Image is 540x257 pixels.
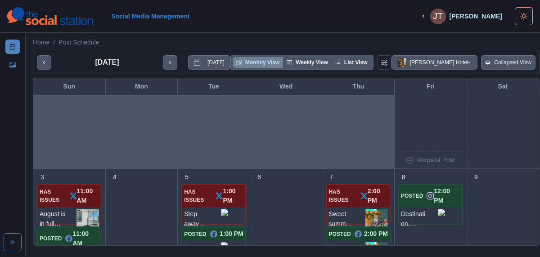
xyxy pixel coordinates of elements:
[250,78,323,95] div: Wed
[397,58,406,67] img: 389951137540893
[283,57,332,68] button: Weekly View
[223,186,243,205] p: 1:00 PM
[257,173,261,182] p: 6
[178,78,250,95] div: Tue
[401,209,438,229] p: Destination. Dining. Entertainment. [GEOGRAPHIC_DATA]. Experience the best of [PERSON_NAME] with ...
[467,78,540,95] div: Sat
[33,38,99,47] nav: breadcrumb
[77,186,99,205] p: 11:00 AM
[434,186,460,205] p: 12:00 PM
[417,155,455,165] p: Request Post
[5,58,20,72] a: Media Library
[395,78,467,95] div: Fri
[481,55,535,70] button: Collapsed View
[40,188,66,204] p: HAS ISSUES
[391,55,477,70] button: [PERSON_NAME] Hotel
[53,38,55,47] span: /
[184,188,212,204] p: HAS ISSUES
[76,209,99,231] img: erb3c4t4v258dm1webmd
[438,209,445,229] img: tmssfvsozo4x3zzcjhgt
[402,173,405,182] p: 8
[184,209,221,229] p: Step away from the screens, breathe deep, and leave feeling more present than ever. 😌 WorldSpring...
[40,209,76,231] p: August is in full swing! There's just one more month left to take advantage of our Sizzling Summe...
[329,173,333,182] p: 7
[106,78,178,95] div: Mon
[33,78,106,95] div: Sun
[377,55,391,70] button: Change View Order
[515,7,533,25] button: Toggle Mode
[40,173,44,182] p: 3
[72,229,99,248] p: 11:00 AM
[474,173,478,182] p: 9
[58,38,99,47] a: Post Schedule
[328,188,356,204] p: HAS ISSUES
[332,57,371,68] button: List View
[322,78,395,95] div: Thu
[7,7,93,25] img: logoTextSVG.62801f218bc96a9b266caa72a09eb111.svg
[111,13,189,20] a: Social Media Management
[433,5,442,27] div: Janna Timm
[450,13,502,20] div: [PERSON_NAME]
[184,230,206,238] p: POSTED
[163,55,177,70] button: next month
[220,229,243,239] p: 1:00 PM
[328,209,365,231] p: Sweet summertime experiences await in [GEOGRAPHIC_DATA]. 🍦✨ After a long day of exploring or trav...
[95,57,119,68] p: [DATE]
[401,192,423,200] p: POSTED
[188,55,230,70] button: go to today
[233,57,283,68] button: Monthly View
[368,186,388,205] p: 2:00 PM
[40,235,62,243] p: POSTED
[37,55,51,70] button: previous month
[413,7,509,25] button: [PERSON_NAME]
[113,173,117,182] p: 4
[328,230,351,238] p: POSTED
[207,59,225,66] p: [DATE]
[33,38,49,47] a: Home
[364,229,388,239] p: 2:00 PM
[5,40,20,54] a: Post Schedule
[4,233,22,251] button: Expand
[365,209,388,231] img: gk62ojyqdw4flk4wyglo
[185,173,189,182] p: 5
[221,209,228,229] img: qmtsezwh9ezp4arem2cw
